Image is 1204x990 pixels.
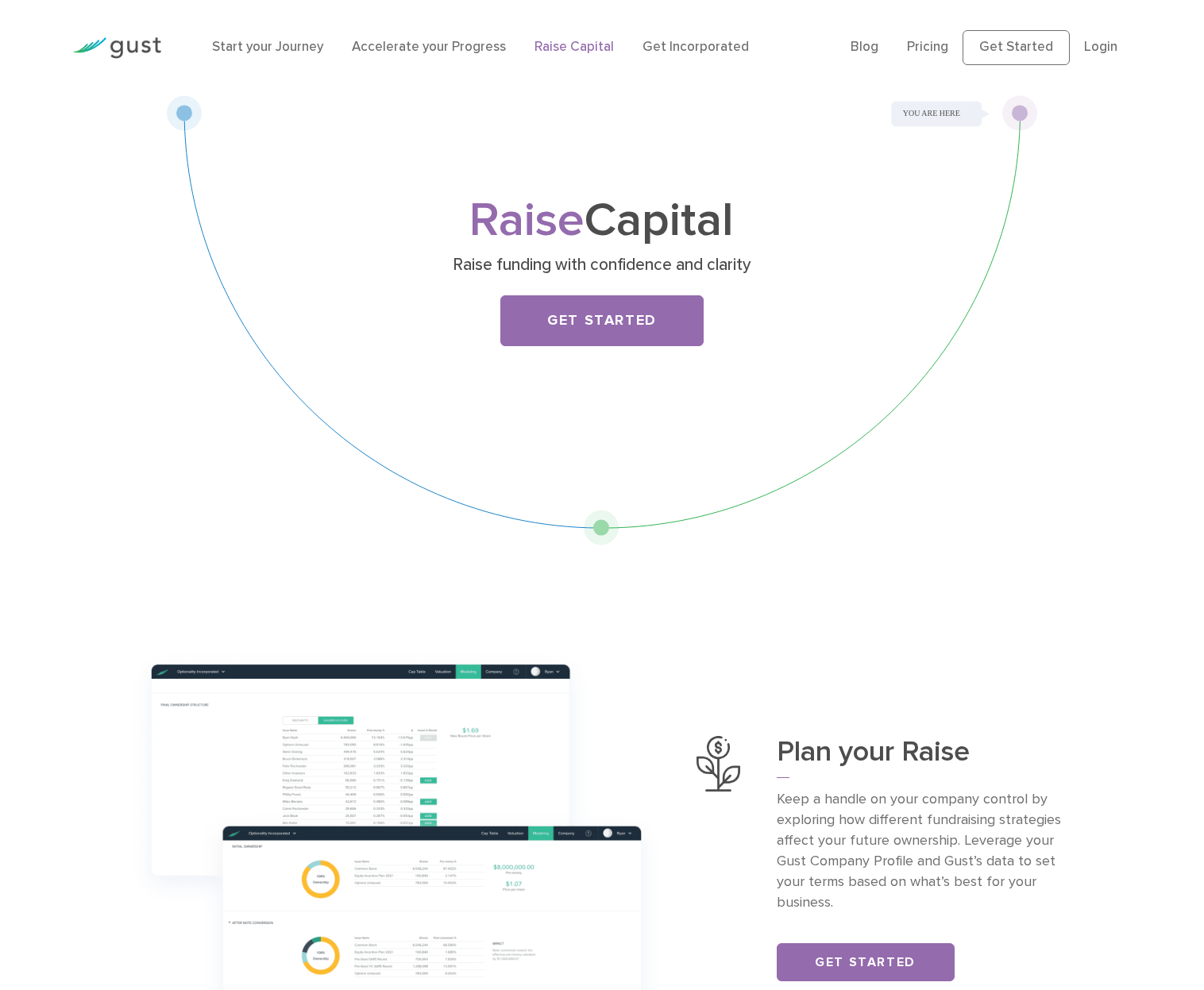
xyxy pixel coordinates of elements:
h1: Capital [288,199,916,243]
p: Keep a handle on your company control by exploring how different fundraising strategies affect yo... [777,789,1084,912]
a: Blog [851,39,878,55]
a: Login [1084,39,1117,55]
a: Get Started [963,30,1070,65]
img: Plan Your Raise [697,736,740,792]
img: Gust Logo [72,37,161,59]
a: Raise Capital [534,39,614,55]
a: Accelerate your Progress [352,39,506,55]
a: Pricing [907,39,948,55]
span: Raise [469,192,585,248]
p: Raise funding with confidence and clarity [294,254,909,276]
a: Get Incorporated [643,39,749,55]
a: Get Started [500,295,704,346]
a: Start your Journey [212,39,323,55]
h3: Plan your Raise [777,736,1084,778]
a: Get Started [777,943,955,981]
